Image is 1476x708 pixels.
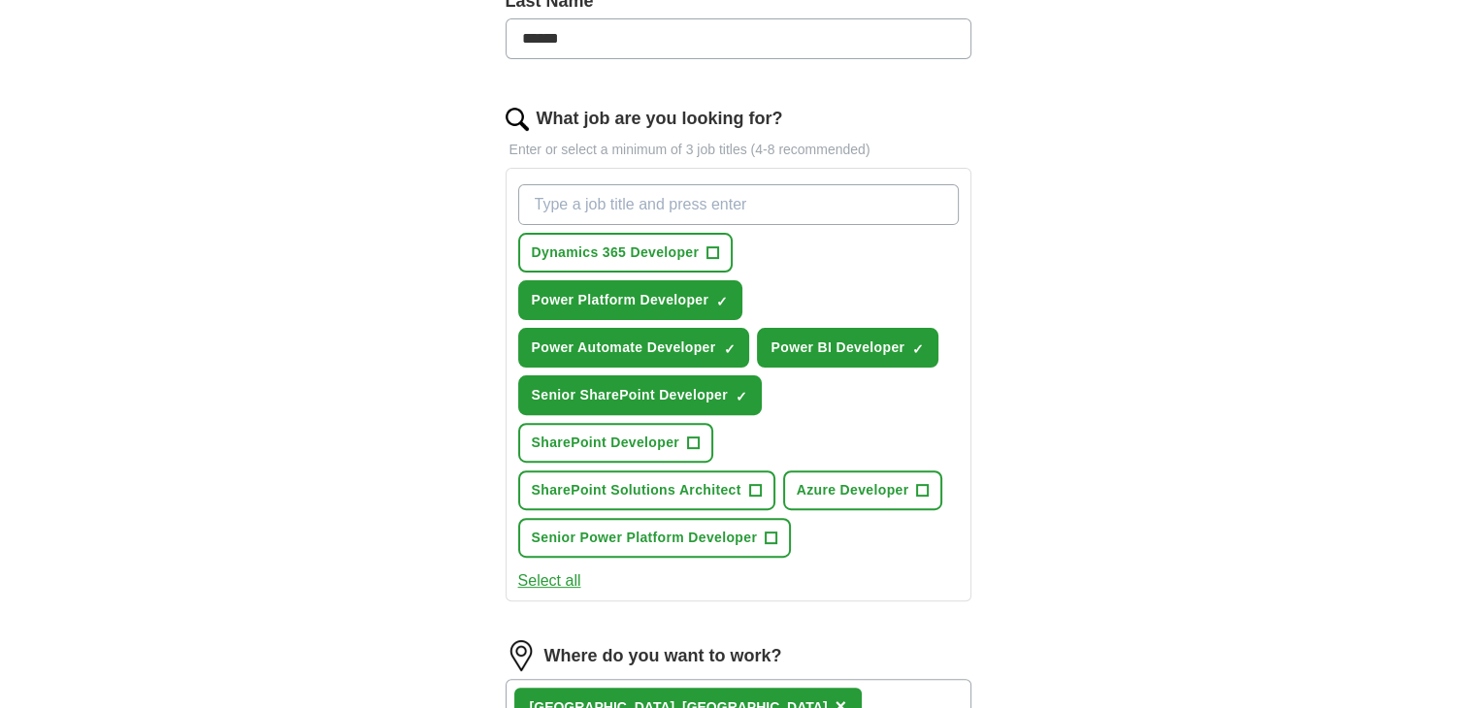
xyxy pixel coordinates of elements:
span: Power BI Developer [771,338,904,358]
span: ✓ [723,341,735,357]
span: Power Automate Developer [532,338,716,358]
span: ✓ [912,341,924,357]
button: Senior SharePoint Developer✓ [518,375,762,415]
button: Power BI Developer✓ [757,328,938,368]
span: Senior SharePoint Developer [532,385,728,405]
img: location.png [506,640,537,671]
span: Dynamics 365 Developer [532,242,700,263]
button: Senior Power Platform Developer [518,518,792,558]
span: ✓ [716,294,728,309]
button: Power Automate Developer✓ [518,328,750,368]
span: Senior Power Platform Developer [532,528,758,548]
input: Type a job title and press enter [518,184,959,225]
label: Where do you want to work? [544,643,782,669]
button: Dynamics 365 Developer [518,233,734,273]
span: SharePoint Solutions Architect [532,480,741,500]
span: SharePoint Developer [532,433,680,453]
p: Enter or select a minimum of 3 job titles (4-8 recommended) [506,140,971,160]
span: Power Platform Developer [532,290,709,310]
label: What job are you looking for? [537,106,783,132]
button: SharePoint Solutions Architect [518,470,775,510]
button: Select all [518,569,581,593]
button: SharePoint Developer [518,423,714,463]
button: Power Platform Developer✓ [518,280,743,320]
button: Azure Developer [783,470,943,510]
span: ✓ [736,389,747,404]
img: search.png [506,108,529,131]
span: Azure Developer [797,480,909,500]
